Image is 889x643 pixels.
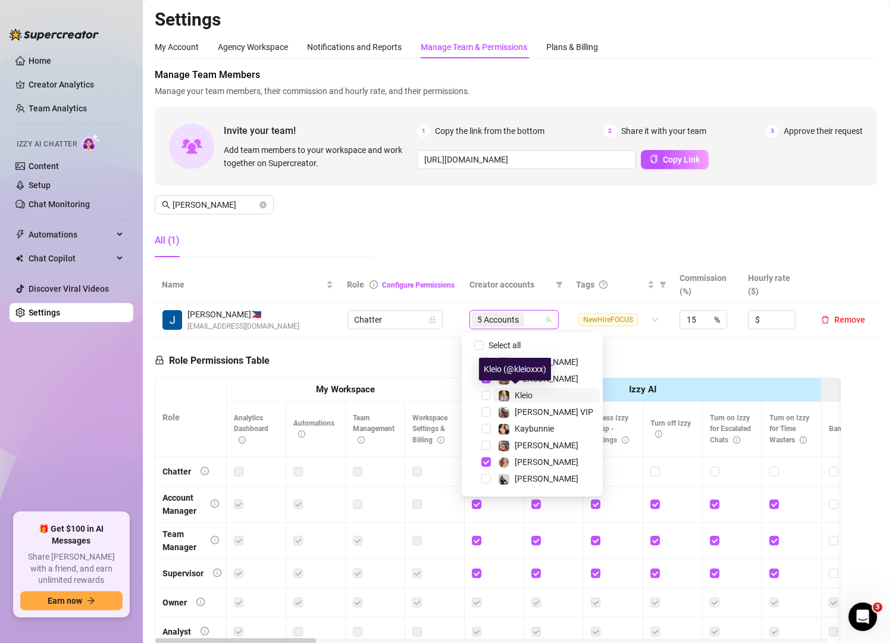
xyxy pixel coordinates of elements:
span: 5 Accounts [477,313,519,326]
span: Name [162,278,324,291]
span: Select tree node [481,391,491,400]
img: Chat Copilot [15,254,23,263]
span: Remove [834,315,865,324]
span: Select tree node [481,424,491,433]
h5: Role Permissions Table [155,354,270,368]
span: Select all [484,339,525,352]
span: info-circle [213,569,221,577]
span: [PERSON_NAME] VIP [515,407,593,417]
span: Select tree node [481,474,491,483]
div: Supervisor [162,567,204,580]
img: AI Chatter [82,134,100,151]
span: arrow-right [87,597,95,605]
span: Turn on Izzy for Time Wasters [769,414,809,445]
span: Copy Link [663,155,700,164]
span: [EMAIL_ADDRESS][DOMAIN_NAME] [187,321,299,332]
span: Add team members to your workspace and work together on Supercreator. [224,143,412,170]
span: 1 [417,124,430,138]
strong: My Workspace [316,384,375,395]
span: Turn off Izzy [650,419,691,439]
span: Kaybunnie [515,424,554,433]
span: info-circle [358,436,365,444]
span: Share it with your team [622,124,707,138]
button: Earn nowarrow-right [20,591,123,610]
span: info-circle [239,436,246,444]
img: Grace Hunt [499,474,509,485]
img: John Jacob Caneja [162,310,182,330]
span: [PERSON_NAME] [515,474,578,483]
span: search [162,201,170,209]
span: Select tree node [481,457,491,467]
span: info-circle [201,467,209,475]
div: Account Manager [162,491,201,517]
span: Automations [293,419,334,439]
span: info-circle [655,430,662,438]
span: Role [348,280,365,289]
a: Setup [29,180,51,190]
span: info-circle [622,436,629,444]
span: [PERSON_NAME] 🇵🇭 [187,308,299,321]
span: info-circle [211,536,219,544]
span: Kleio [515,391,533,400]
a: Discover Viral Videos [29,284,109,294]
div: All (1) [155,233,180,248]
a: Settings [29,308,60,317]
a: Chat Monitoring [29,199,90,209]
span: Chat Copilot [29,249,113,268]
img: Kaybunnie [499,424,509,435]
span: question-circle [599,280,608,289]
a: Configure Permissions [383,281,455,289]
span: 3 [873,603,882,612]
span: Turn on Izzy for Escalated Chats [710,414,751,445]
span: Invite your team! [224,123,417,138]
div: Manage Team & Permissions [421,40,527,54]
img: Kat Hobbs [499,441,509,451]
span: Share [PERSON_NAME] with a friend, and earn unlimited rewards [20,551,123,586]
span: lock [429,316,436,323]
span: filter [657,276,669,294]
span: Tags [576,278,594,291]
span: Manage Team Members [155,68,877,82]
iframe: Intercom live chat [849,603,877,631]
span: Approve their request [784,124,863,138]
button: Copy Link [641,150,709,169]
span: info-circle [201,627,209,635]
span: thunderbolt [15,230,25,239]
div: Kleio (@kleioxxx) [479,358,551,380]
div: Notifications and Reports [307,40,402,54]
img: Kleio [499,391,509,401]
span: filter [553,276,565,294]
span: info-circle [800,436,807,444]
span: info-circle [733,436,740,444]
button: Remove [816,313,870,327]
span: 3 [766,124,779,138]
span: info-circle [211,500,219,508]
span: Manage your team members, their commission and hourly rate, and their permissions. [155,85,877,98]
div: Team Manager [162,527,201,554]
th: Hourly rate ($) [741,267,809,303]
span: lock [155,355,164,365]
h2: Settings [155,8,877,31]
span: filter [659,281,666,288]
span: 5 Accounts [472,313,524,327]
div: My Account [155,40,199,54]
span: Select tree node [481,441,491,450]
strong: Izzy AI [629,384,656,395]
span: copy [650,155,658,163]
span: info-circle [370,280,378,289]
span: Creator accounts [469,278,551,291]
img: logo-BBDzfeDw.svg [10,29,99,40]
span: delete [821,316,829,324]
span: info-circle [437,436,444,444]
span: Automations [29,225,113,244]
th: Role [155,378,227,457]
th: Name [155,267,340,303]
a: Content [29,161,59,171]
button: close-circle [259,201,267,208]
div: Plans & Billing [546,40,598,54]
span: [PERSON_NAME] [515,357,578,367]
span: Earn now [48,596,82,605]
span: Izzy AI Chatter [17,139,77,150]
span: team [545,316,552,323]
